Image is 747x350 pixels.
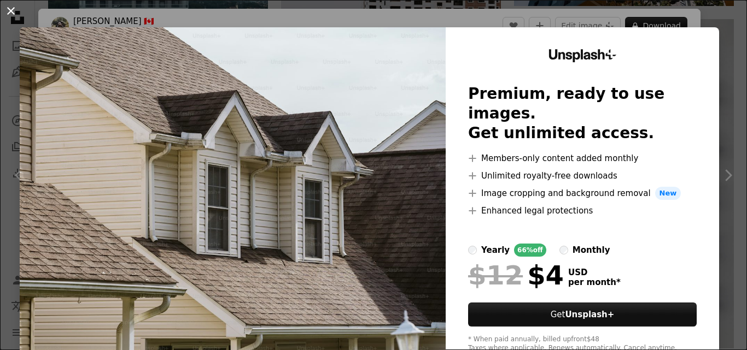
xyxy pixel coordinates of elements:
div: monthly [573,244,610,257]
input: yearly66%off [468,246,477,254]
strong: Unsplash+ [565,310,614,319]
li: Members-only content added monthly [468,152,697,165]
li: Enhanced legal protections [468,204,697,217]
button: GetUnsplash+ [468,302,697,327]
h2: Premium, ready to use images. Get unlimited access. [468,84,697,143]
div: 66% off [514,244,546,257]
span: per month * [568,277,621,287]
li: Unlimited royalty-free downloads [468,169,697,182]
input: monthly [559,246,568,254]
li: Image cropping and background removal [468,187,697,200]
span: New [655,187,681,200]
span: USD [568,268,621,277]
div: yearly [481,244,510,257]
span: $12 [468,261,523,289]
div: $4 [468,261,564,289]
